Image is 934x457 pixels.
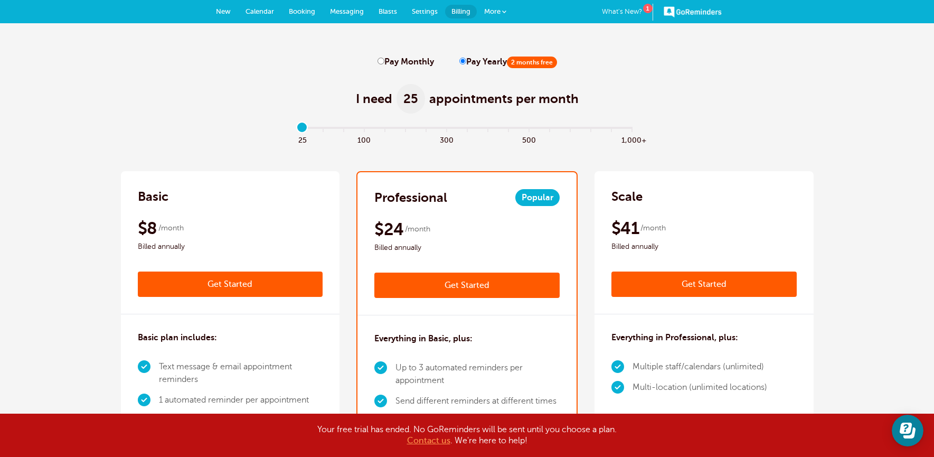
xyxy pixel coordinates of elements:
a: What's New? [602,4,653,21]
span: $41 [611,218,639,239]
span: Messaging [330,7,364,15]
span: $24 [374,219,403,240]
span: Billed annually [374,241,560,254]
span: More [484,7,501,15]
li: Multi-location (unlimited locations) [633,377,767,398]
span: $8 [138,218,157,239]
li: 1 automated reminder per appointment [159,390,323,411]
a: Get Started [611,272,797,297]
span: /month [405,223,430,236]
a: Contact us [407,436,450,445]
span: Billed annually [138,240,323,253]
li: Automated appointment confirmations [395,412,560,432]
span: 2 months free [507,57,557,68]
span: 100 [354,133,374,145]
span: 500 [518,133,539,145]
span: New [216,7,231,15]
span: Billing [451,7,470,15]
h2: Professional [374,189,447,206]
li: Text message & email appointment reminders [159,357,323,390]
input: Pay Yearly2 months free [459,58,466,64]
span: 25 [292,133,313,145]
h3: Basic plan includes: [138,331,217,344]
span: 300 [436,133,457,145]
h3: Everything in Basic, plus: [374,332,473,345]
a: Billing [445,5,477,18]
li: Multiple staff/calendars (unlimited) [633,357,767,377]
span: Calendar [246,7,274,15]
span: Popular [515,189,560,206]
li: Up to 3 automated reminders per appointment [395,358,560,391]
span: Settings [412,7,438,15]
div: 1 [643,4,653,13]
div: Your free trial has ended. No GoReminders will be sent until you choose a plan. . We're here to h... [203,424,731,446]
input: Pay Monthly [378,58,384,64]
li: Send different reminders at different times [395,391,560,412]
span: Booking [289,7,315,15]
h2: Basic [138,188,168,205]
span: 1,000+ [621,133,642,145]
a: Get Started [138,272,323,297]
span: /month [158,222,184,235]
span: /month [640,222,666,235]
label: Pay Yearly [459,57,557,67]
span: I need [356,90,392,107]
span: appointments per month [429,90,579,107]
span: Billed annually [611,240,797,253]
label: Pay Monthly [378,57,434,67]
h3: Everything in Professional, plus: [611,331,738,344]
a: Get Started [374,273,560,298]
li: Customize when the reminder is sent [159,411,323,431]
span: 25 [397,84,425,114]
iframe: Resource center [892,415,923,446]
h2: Scale [611,188,643,205]
span: Blasts [379,7,397,15]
